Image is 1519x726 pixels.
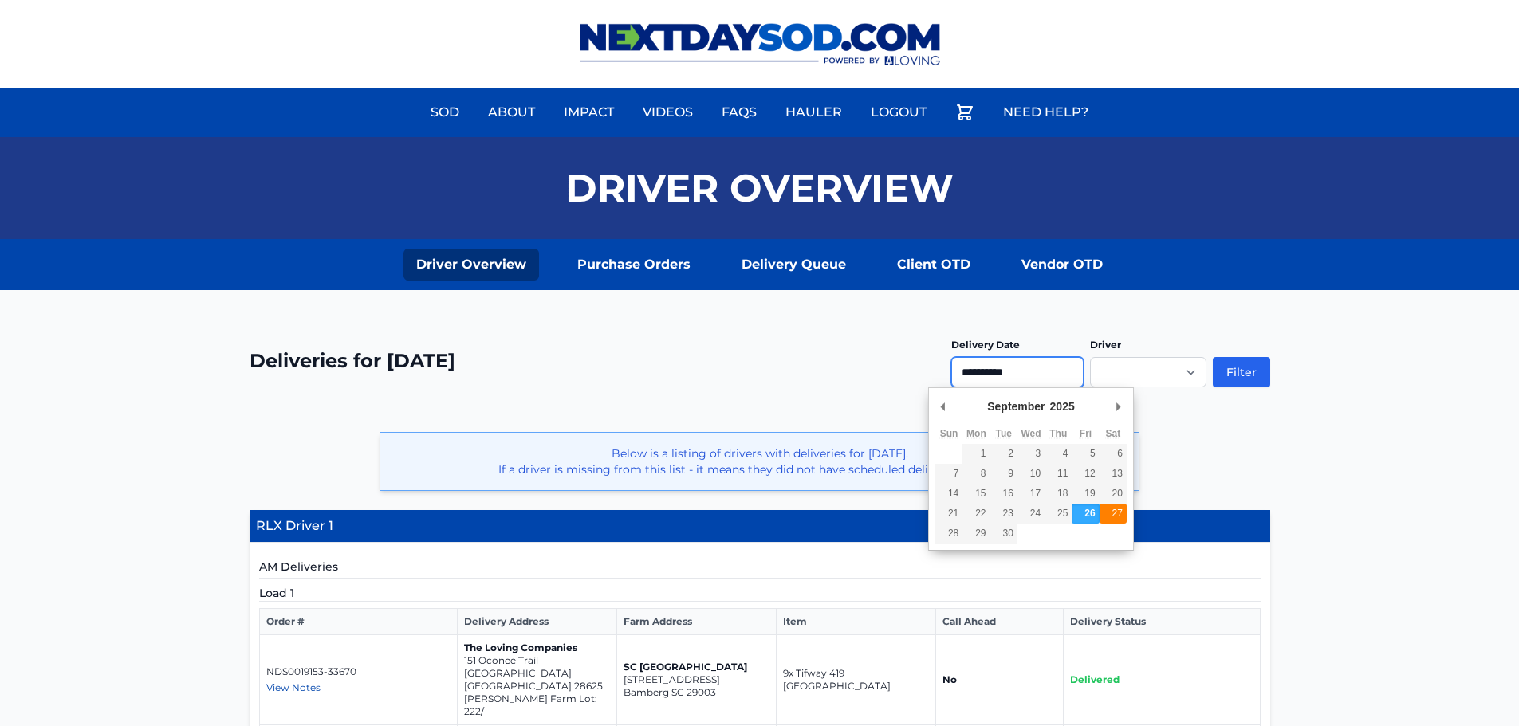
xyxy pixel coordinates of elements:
[1049,428,1067,439] abbr: Thursday
[940,428,958,439] abbr: Sunday
[624,673,769,686] p: [STREET_ADDRESS]
[554,93,624,131] a: Impact
[464,693,610,718] p: [PERSON_NAME] Farm Lot: 222/
[990,484,1017,504] button: 16
[935,524,962,544] button: 28
[942,673,957,685] strong: No
[935,464,962,484] button: 7
[962,464,990,484] button: 8
[266,665,451,678] p: NDS0019153-33670
[962,444,990,464] button: 1
[1105,428,1120,439] abbr: Saturday
[1100,504,1127,524] button: 27
[1213,357,1270,387] button: Filter
[985,394,1047,418] div: September
[1100,484,1127,504] button: 20
[259,559,1261,579] h5: AM Deliveries
[259,585,1261,602] h5: Load 1
[729,249,859,281] a: Delivery Queue
[884,249,983,281] a: Client OTD
[1017,444,1045,464] button: 3
[1064,609,1234,635] th: Delivery Status
[464,642,610,654] p: The Loving Companies
[994,93,1098,131] a: Need Help?
[1048,394,1077,418] div: 2025
[1017,464,1045,484] button: 10
[565,169,954,207] h1: Driver Overview
[633,93,702,131] a: Videos
[624,686,769,699] p: Bamberg SC 29003
[1045,464,1072,484] button: 11
[250,348,455,374] h2: Deliveries for [DATE]
[1111,394,1127,418] button: Next Month
[962,504,990,524] button: 22
[1017,484,1045,504] button: 17
[966,428,986,439] abbr: Monday
[995,428,1011,439] abbr: Tuesday
[990,464,1017,484] button: 9
[776,609,935,635] th: Item
[1045,484,1072,504] button: 18
[616,609,776,635] th: Farm Address
[776,635,935,725] td: 9x Tifway 419 [GEOGRAPHIC_DATA]
[403,249,539,281] a: Driver Overview
[951,357,1084,387] input: Use the arrow keys to pick a date
[1072,484,1099,504] button: 19
[712,93,766,131] a: FAQs
[935,394,951,418] button: Previous Month
[962,484,990,504] button: 15
[962,524,990,544] button: 29
[935,609,1063,635] th: Call Ahead
[935,504,962,524] button: 21
[1045,504,1072,524] button: 25
[1100,464,1127,484] button: 13
[990,504,1017,524] button: 23
[990,444,1017,464] button: 2
[457,609,616,635] th: Delivery Address
[1072,504,1099,524] button: 26
[776,93,852,131] a: Hauler
[1070,673,1120,685] span: Delivered
[861,93,936,131] a: Logout
[990,524,1017,544] button: 30
[393,445,1126,477] p: Below is a listing of drivers with deliveries for [DATE]. If a driver is missing from this list -...
[1072,444,1099,464] button: 5
[565,249,703,281] a: Purchase Orders
[1080,428,1092,439] abbr: Friday
[1090,339,1121,351] label: Driver
[1009,249,1116,281] a: Vendor OTD
[935,484,962,504] button: 14
[1017,504,1045,524] button: 24
[1100,444,1127,464] button: 6
[478,93,545,131] a: About
[1072,464,1099,484] button: 12
[421,93,469,131] a: Sod
[1045,444,1072,464] button: 4
[266,681,321,693] span: View Notes
[1021,428,1041,439] abbr: Wednesday
[464,654,610,667] p: 151 Oconee Trail
[951,339,1020,351] label: Delivery Date
[624,661,769,673] p: SC [GEOGRAPHIC_DATA]
[250,510,1270,543] h4: RLX Driver 1
[259,609,457,635] th: Order #
[464,667,610,693] p: [GEOGRAPHIC_DATA] [GEOGRAPHIC_DATA] 28625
